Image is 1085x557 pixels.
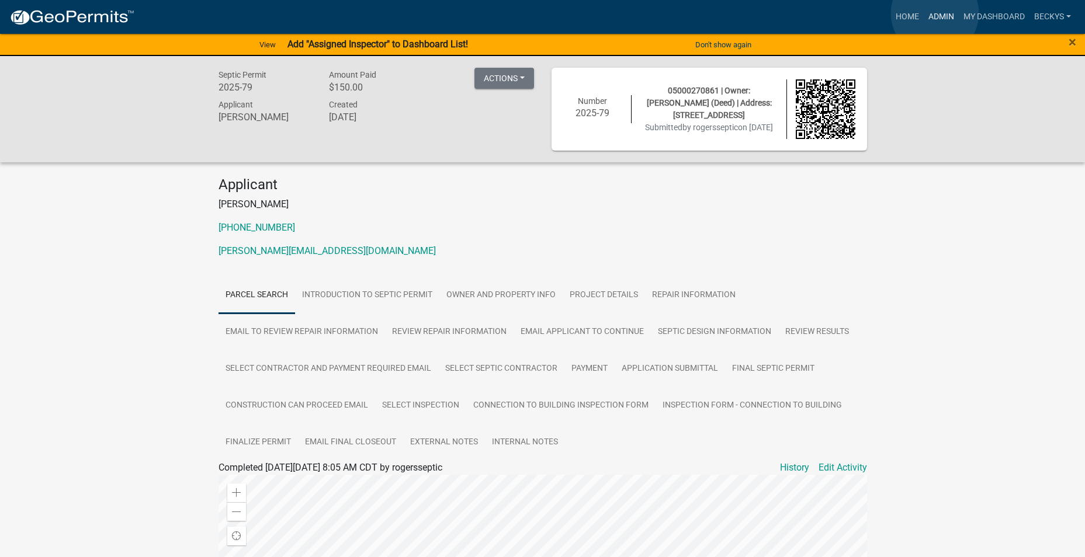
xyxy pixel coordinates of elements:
[219,70,266,79] span: Septic Permit
[219,197,867,211] p: [PERSON_NAME]
[219,424,298,461] a: Finalize Permit
[219,462,442,473] span: Completed [DATE][DATE] 8:05 AM CDT by rogersseptic
[375,387,466,424] a: Select Inspection
[796,79,855,139] img: QR code
[219,112,312,123] h6: [PERSON_NAME]
[219,176,867,193] h4: Applicant
[219,387,375,424] a: Construction Can Proceed Email
[219,245,436,256] a: [PERSON_NAME][EMAIL_ADDRESS][DOMAIN_NAME]
[780,461,809,475] a: History
[385,314,514,351] a: Review Repair Information
[725,350,821,388] a: Final Septic Permit
[227,527,246,545] div: Find my location
[1069,35,1076,49] button: Close
[287,39,468,50] strong: Add "Assigned Inspector" to Dashboard List!
[563,277,645,314] a: Project Details
[329,112,422,123] h6: [DATE]
[403,424,485,461] a: External Notes
[329,100,358,109] span: Created
[514,314,651,351] a: Email applicant to continue
[219,222,295,233] a: [PHONE_NUMBER]
[651,314,778,351] a: Septic Design Information
[227,502,246,521] div: Zoom out
[819,461,867,475] a: Edit Activity
[563,107,623,119] h6: 2025-79
[438,350,564,388] a: Select Septic Contractor
[924,6,959,28] a: Admin
[564,350,615,388] a: Payment
[295,277,439,314] a: Introduction to Septic Permit
[656,387,849,424] a: Inspection Form - Connection to Building
[227,483,246,502] div: Zoom in
[329,82,422,93] h6: $150.00
[466,387,656,424] a: Connection to Building Inspection Form
[645,277,743,314] a: Repair Information
[255,35,280,54] a: View
[219,82,312,93] h6: 2025-79
[219,277,295,314] a: Parcel search
[1029,6,1076,28] a: beckys
[298,424,403,461] a: Email Final Closeout
[891,6,924,28] a: Home
[691,35,756,54] button: Don't show again
[1069,34,1076,50] span: ×
[219,350,438,388] a: Select Contractor and Payment Required Email
[645,123,773,132] span: Submitted on [DATE]
[329,70,376,79] span: Amount Paid
[474,68,534,89] button: Actions
[219,314,385,351] a: Email to Review Repair Information
[219,100,253,109] span: Applicant
[647,86,772,120] span: 05000270861 | Owner: [PERSON_NAME] (Deed) | Address: [STREET_ADDRESS]
[959,6,1029,28] a: My Dashboard
[439,277,563,314] a: Owner and Property Info
[578,96,607,106] span: Number
[778,314,856,351] a: Review Results
[485,424,565,461] a: Internal Notes
[615,350,725,388] a: Application Submittal
[682,123,738,132] span: by rogersseptic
